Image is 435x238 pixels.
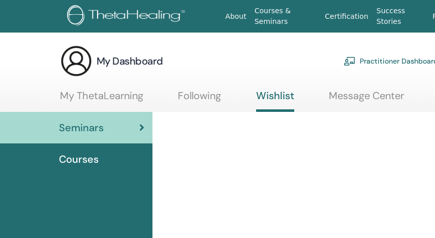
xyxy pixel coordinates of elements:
img: generic-user-icon.jpg [60,45,92,77]
a: Following [178,90,221,109]
a: Message Center [329,90,404,109]
h3: My Dashboard [97,54,163,68]
img: logo.png [67,5,189,28]
span: Courses [59,152,99,167]
a: Success Stories [372,2,428,31]
a: Courses & Seminars [251,2,321,31]
a: My ThetaLearning [60,90,143,109]
img: chalkboard-teacher.svg [344,56,356,66]
a: Wishlist [256,90,294,112]
a: Certification [321,7,372,26]
a: About [221,7,250,26]
span: Seminars [59,120,104,135]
